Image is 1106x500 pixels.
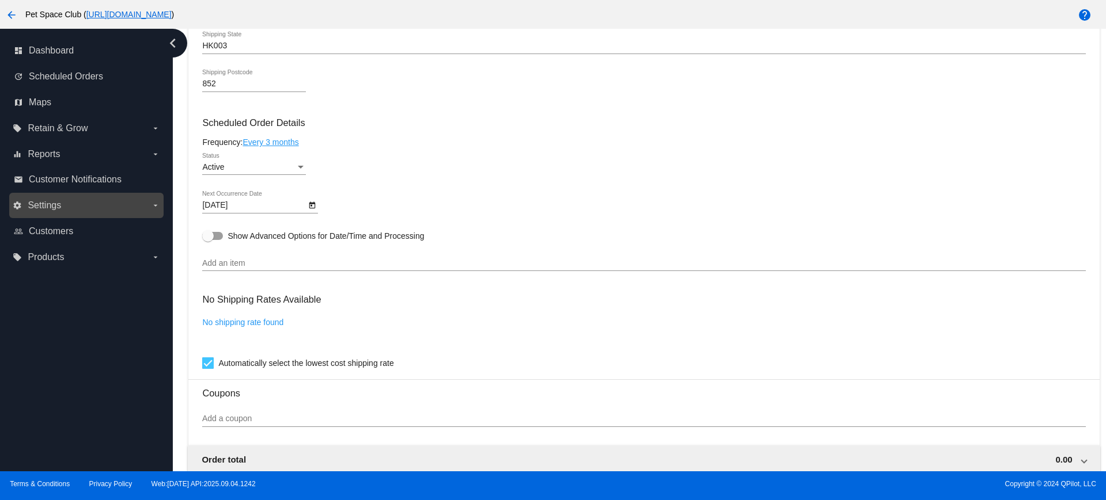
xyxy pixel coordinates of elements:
i: settings [13,201,22,210]
a: Every 3 months [243,138,298,147]
span: 0.00 [1055,455,1072,464]
a: people_outline Customers [14,222,160,241]
input: Shipping Postcode [202,79,306,89]
span: Settings [28,200,61,211]
span: Dashboard [29,45,74,56]
i: chevron_left [164,34,182,52]
i: local_offer [13,124,22,133]
h3: No Shipping Rates Available [202,287,321,312]
span: Reports [28,149,60,159]
span: Copyright © 2024 QPilot, LLC [563,480,1096,488]
mat-icon: help [1078,8,1092,22]
a: map Maps [14,93,160,112]
a: email Customer Notifications [14,170,160,189]
h3: Scheduled Order Details [202,117,1085,128]
span: Scheduled Orders [29,71,103,82]
span: Active [202,162,224,171]
span: Order total [202,455,246,464]
button: Open calendar [306,199,318,211]
a: No shipping rate found [202,318,283,327]
mat-icon: arrow_back [5,8,18,22]
i: equalizer [13,150,22,159]
i: people_outline [14,227,23,236]
i: arrow_drop_down [151,201,160,210]
a: Web:[DATE] API:2025.09.04.1242 [151,480,256,488]
i: dashboard [14,46,23,55]
input: Next Occurrence Date [202,201,306,210]
a: [URL][DOMAIN_NAME] [86,10,172,19]
span: Show Advanced Options for Date/Time and Processing [228,230,424,242]
input: Add a coupon [202,414,1085,423]
i: email [14,175,23,184]
i: update [14,72,23,81]
i: map [14,98,23,107]
div: Frequency: [202,138,1085,147]
a: dashboard Dashboard [14,41,160,60]
span: Products [28,252,64,262]
input: Shipping State [202,41,1085,51]
i: arrow_drop_down [151,124,160,133]
input: Add an item [202,259,1085,268]
span: Maps [29,97,51,108]
a: Privacy Policy [89,480,132,488]
span: Pet Space Club ( ) [25,10,174,19]
span: Customer Notifications [29,174,122,185]
a: update Scheduled Orders [14,67,160,86]
h3: Coupons [202,379,1085,399]
mat-select: Status [202,163,306,172]
span: Retain & Grow [28,123,88,133]
span: Automatically select the lowest cost shipping rate [218,356,393,370]
mat-expansion-panel-header: Order total 0.00 [188,445,1100,473]
i: arrow_drop_down [151,150,160,159]
i: local_offer [13,253,22,262]
span: Customers [29,226,73,236]
i: arrow_drop_down [151,253,160,262]
a: Terms & Conditions [10,480,70,488]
